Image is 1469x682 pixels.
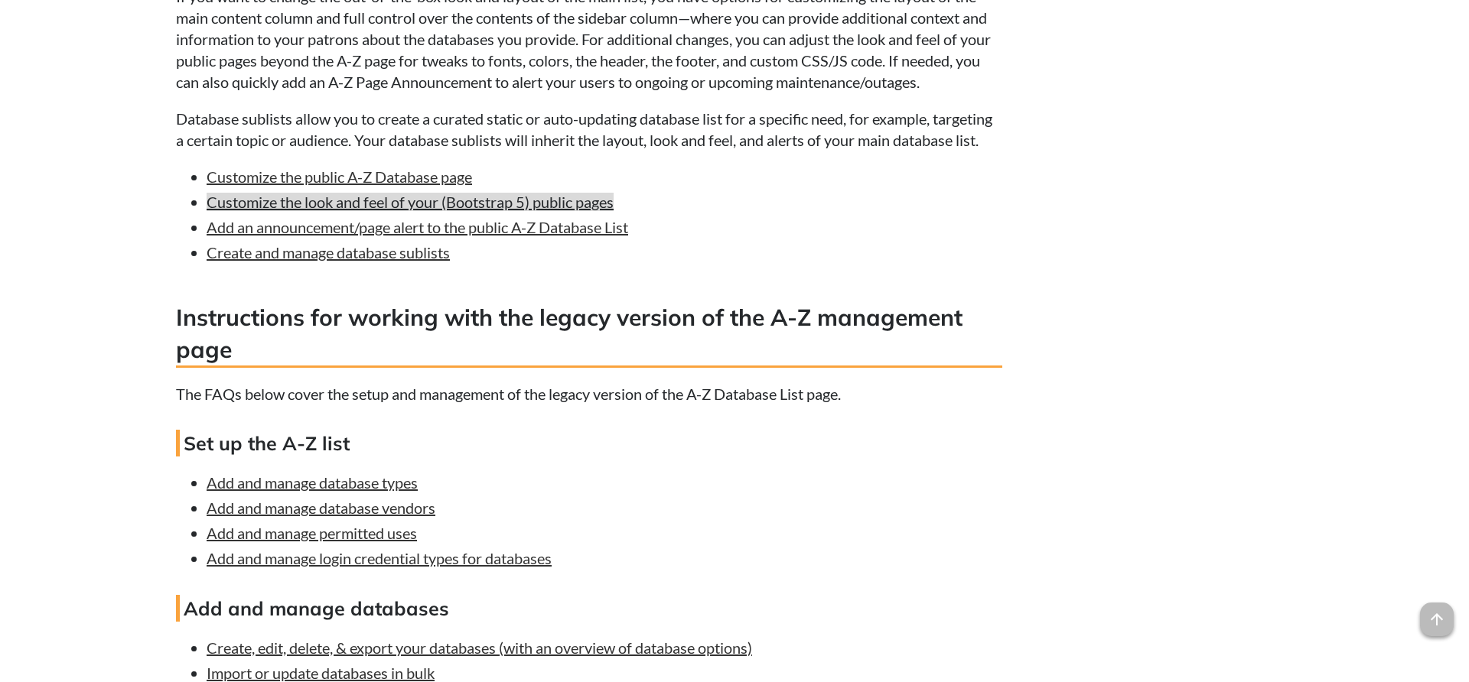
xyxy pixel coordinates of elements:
a: Add an announcement/page alert to the public A-Z Database List [207,218,628,236]
a: Customize the look and feel of your (Bootstrap 5) public pages [207,193,614,211]
a: arrow_upward [1420,604,1454,622]
p: The FAQs below cover the setup and management of the legacy version of the A-Z Database List page. [176,383,1002,404]
a: Add and manage database types [207,473,418,492]
a: Add and manage permitted uses [207,524,417,542]
a: Import or update databases in bulk [207,664,435,682]
a: Add and manage login credential types for databases [207,549,552,567]
h4: Set up the A-Z list [176,430,1002,456]
h3: Instructions for working with the legacy version of the A-Z management page [176,301,1002,368]
a: Customize the public A-Z Database page [207,167,472,186]
a: Add and manage database vendors [207,499,435,517]
span: arrow_upward [1420,602,1454,636]
a: Create, edit, delete, & export your databases (with an overview of database options) [207,638,752,657]
a: Create and manage database sublists [207,243,450,261]
h4: Add and manage databases [176,595,1002,622]
p: Database sublists allow you to create a curated static or auto-updating database list for a speci... [176,108,1002,151]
